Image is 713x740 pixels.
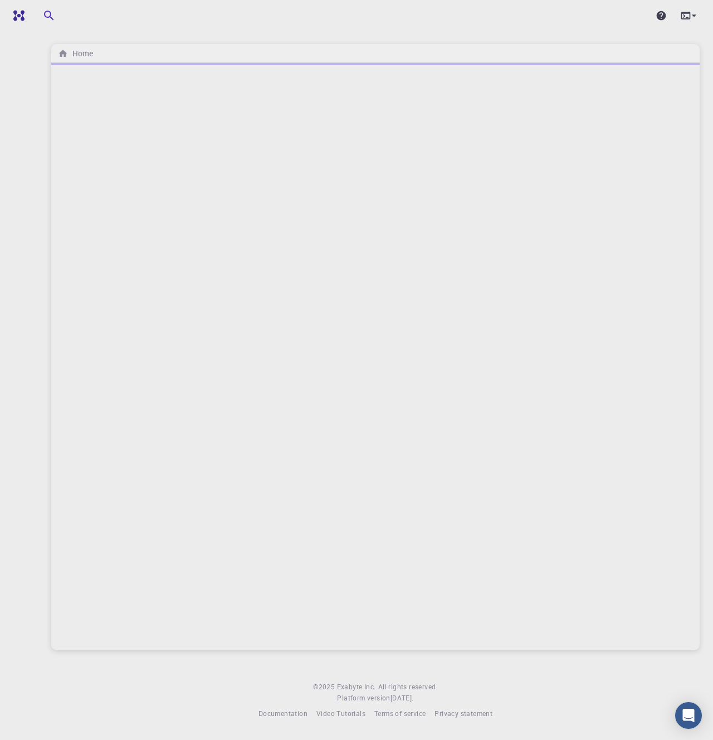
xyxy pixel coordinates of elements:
img: logo [9,10,25,21]
span: Platform version [337,693,390,704]
span: Exabyte Inc. [337,682,376,691]
span: © 2025 [313,681,336,693]
a: Exabyte Inc. [337,681,376,693]
a: Privacy statement [434,708,492,719]
span: Terms of service [374,709,426,718]
h6: Home [68,47,93,60]
div: Open Intercom Messenger [675,702,702,729]
span: Privacy statement [434,709,492,718]
span: All rights reserved. [378,681,438,693]
a: [DATE]. [390,693,414,704]
span: Video Tutorials [316,709,365,718]
nav: breadcrumb [56,47,95,60]
span: [DATE] . [390,693,414,702]
a: Terms of service [374,708,426,719]
span: Documentation [258,709,307,718]
a: Video Tutorials [316,708,365,719]
a: Documentation [258,708,307,719]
